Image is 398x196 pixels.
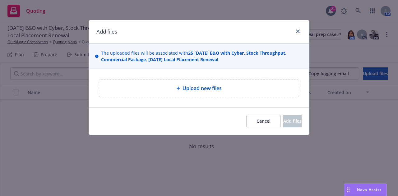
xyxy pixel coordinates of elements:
span: The uploaded files will be associated with [101,50,303,63]
a: close [294,28,302,35]
h1: Add files [96,28,117,36]
span: Cancel [257,118,271,124]
div: Upload new files [99,79,299,97]
button: Nova Assist [344,184,387,196]
button: Cancel [246,115,281,127]
div: Drag to move [344,184,352,196]
span: Add files [283,118,302,124]
span: Nova Assist [357,187,382,192]
span: Upload new files [183,84,222,92]
strong: 25 [DATE] E&O with Cyber, Stock Throughput, Commercial Package, [DATE] Local Placement Renewal [101,50,286,62]
button: Add files [283,115,302,127]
